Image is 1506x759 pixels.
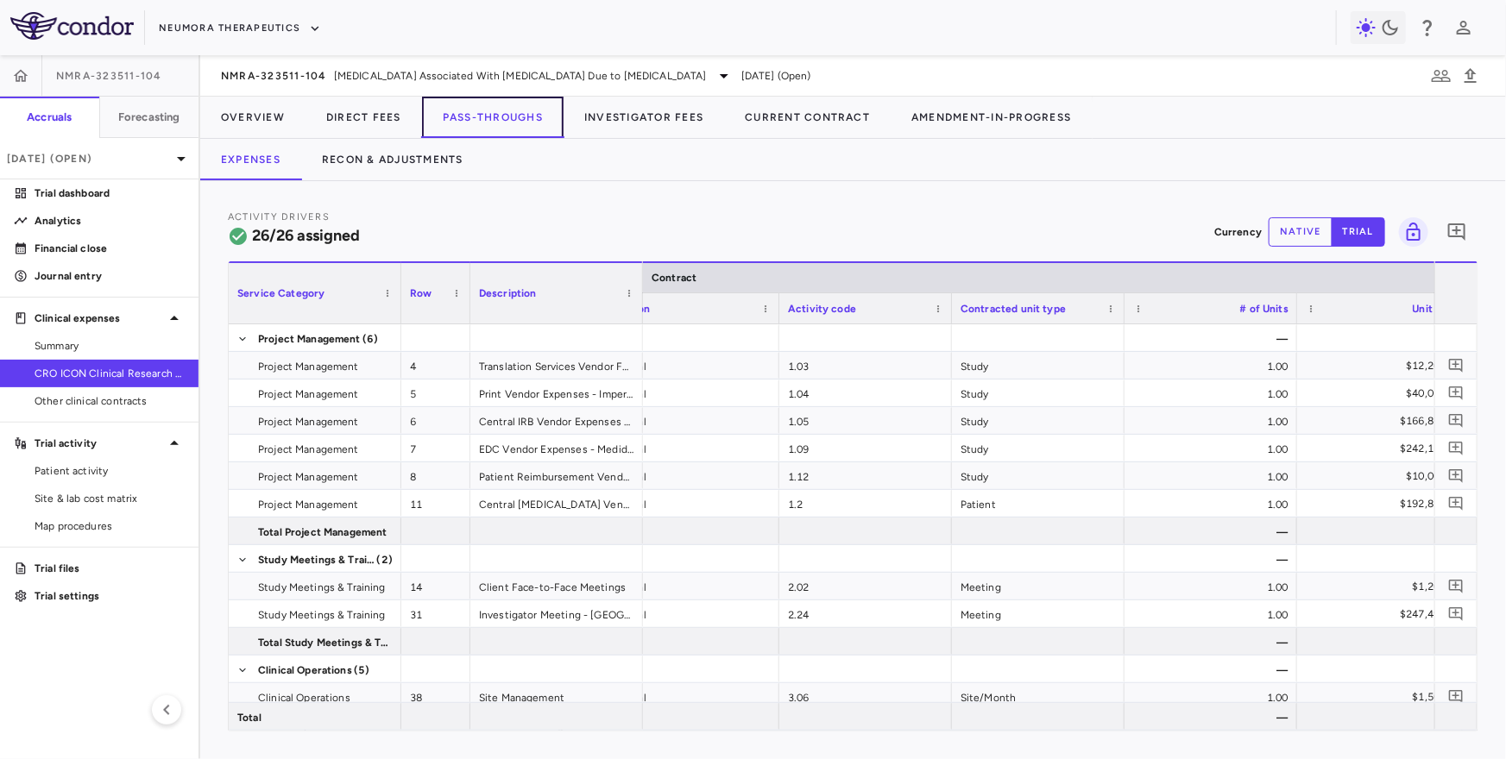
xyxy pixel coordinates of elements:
[252,224,360,248] h6: 26/26 assigned
[1125,573,1297,599] div: 1.00
[741,68,811,84] span: [DATE] (Open)
[1448,467,1465,484] svg: Add comment
[952,352,1125,379] div: Study
[401,600,470,627] div: 31
[35,185,185,201] p: Trial dashboard
[1445,602,1468,625] button: Add comment
[1125,703,1297,730] div: —
[607,683,779,710] div: Global
[35,436,164,451] p: Trial activity
[1413,303,1462,315] span: Unit price
[961,303,1066,315] span: Contracted unit type
[35,366,185,381] span: CRO ICON Clinical Research Limited
[401,435,470,461] div: 7
[258,463,359,491] span: Project Management
[1214,224,1262,240] p: Currency
[1125,683,1297,710] div: 1.00
[1448,495,1465,511] svg: Add comment
[200,97,306,138] button: Overview
[7,151,171,166] p: [DATE] (Open)
[35,491,185,506] span: Site & lab cost matrix
[1313,490,1461,517] div: $192,829.90
[952,490,1125,517] div: Patient
[952,462,1125,489] div: Study
[258,380,359,408] span: Project Management
[479,287,537,299] span: Description
[607,490,779,517] div: Global
[401,490,470,517] div: 11
[607,379,779,406] div: Global
[607,435,779,461] div: Global
[1125,407,1297,434] div: 1.00
[258,325,361,353] span: Project Management
[1392,217,1428,247] span: Lock grid
[35,268,185,284] p: Journal entry
[258,518,388,546] span: Total Project Management
[1125,324,1297,351] div: —
[470,407,643,434] div: Central IRB Vendor Expenses - Advarra
[410,287,432,299] span: Row
[470,352,643,379] div: Translation Services Vendor Fees
[1125,462,1297,489] div: 1.00
[891,97,1092,138] button: Amendment-In-Progress
[1125,379,1297,406] div: 1.00
[779,490,952,517] div: 1.2
[952,573,1125,599] div: Meeting
[401,573,470,599] div: 14
[1445,685,1468,708] button: Add comment
[952,435,1125,461] div: Study
[952,683,1125,710] div: Site/Month
[1445,574,1468,598] button: Add comment
[1125,628,1297,655] div: —
[1313,435,1461,462] div: $242,151.76
[1442,217,1471,247] button: Add comment
[952,600,1125,627] div: Meeting
[27,110,72,125] h6: Accruals
[401,379,470,406] div: 5
[470,435,643,461] div: EDC Vendor Expenses - Medidata
[1125,435,1297,461] div: 1.00
[237,704,262,731] span: Total
[1445,464,1468,487] button: Add comment
[35,463,185,479] span: Patient activity
[1448,385,1465,401] svg: Add comment
[35,213,185,229] p: Analytics
[1125,490,1297,517] div: 1.00
[1448,412,1465,429] svg: Add comment
[301,139,484,180] button: Recon & Adjustments
[724,97,891,138] button: Current Contract
[779,407,952,434] div: 1.05
[1446,222,1467,242] svg: Add comment
[1313,352,1461,379] div: $12,208.12
[377,546,393,574] span: (2)
[354,656,369,684] span: (5)
[1332,217,1385,247] button: trial
[470,490,643,517] div: Central [MEDICAL_DATA] Vendor Expenses - Clario
[1313,462,1461,490] div: $10,000.00
[779,600,952,627] div: 2.24
[1125,545,1297,572] div: —
[470,683,643,710] div: Site Management
[35,393,185,409] span: Other clinical contracts
[258,574,386,601] span: Study Meetings & Training
[258,656,352,684] span: Clinical Operations
[470,600,643,627] div: Investigator Meeting - [GEOGRAPHIC_DATA]
[258,629,391,656] span: Total Study Meetings & Training
[1240,303,1289,315] span: # of Units
[401,352,470,379] div: 4
[258,491,359,518] span: Project Management
[607,600,779,627] div: Global
[258,684,350,712] span: Clinical Operations
[952,379,1125,406] div: Study
[1445,354,1468,377] button: Add comment
[258,353,359,380] span: Project Management
[1448,440,1465,456] svg: Add comment
[401,462,470,489] div: 8
[1269,217,1333,247] button: native
[35,338,185,354] span: Summary
[1448,605,1465,622] svg: Add comment
[221,69,327,83] span: NMRA-323511-104
[1313,683,1461,711] div: $1,500.00
[607,407,779,434] div: Global
[607,573,779,599] div: Global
